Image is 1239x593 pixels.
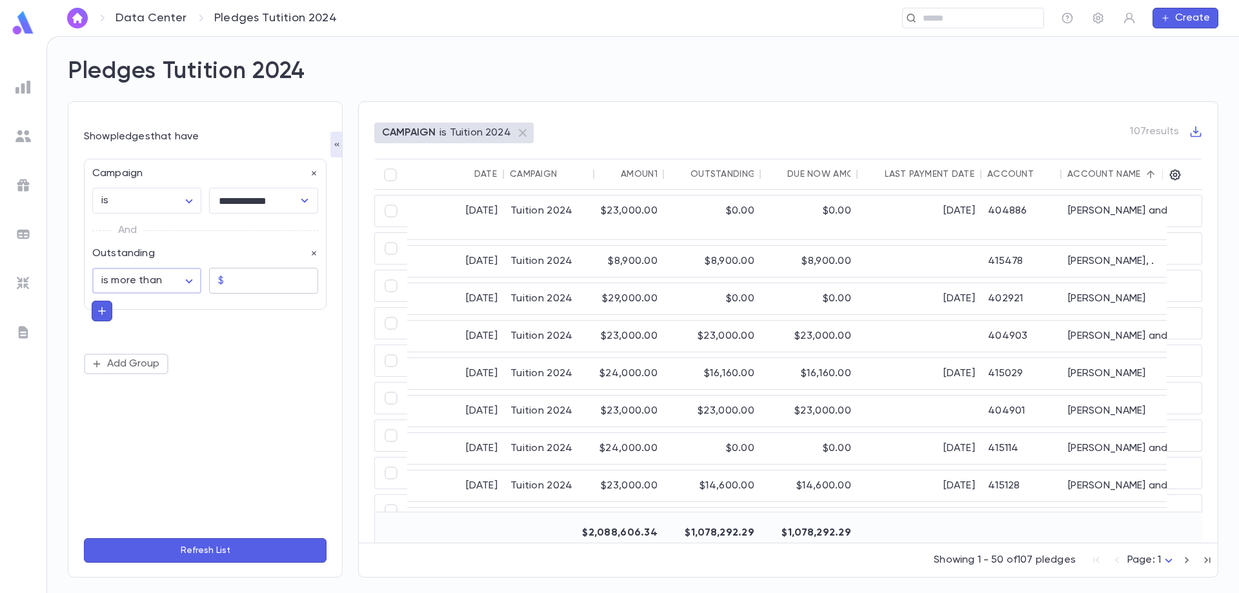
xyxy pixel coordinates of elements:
[407,433,504,464] div: [DATE]
[504,508,594,539] div: Tuition 2024
[594,518,664,548] div: $2,088,606.34
[982,396,1062,427] div: 404901
[664,196,761,239] div: $0.00
[594,283,664,314] div: $29,000.00
[15,276,31,291] img: imports_grey.530a8a0e642e233f2baf0ef88e8c9fcb.svg
[761,518,858,548] div: $1,078,292.29
[787,169,872,179] div: Due Now Amount
[407,396,504,427] div: [DATE]
[1127,555,1161,565] span: Page: 1
[407,508,504,539] div: [DATE]
[761,358,858,389] div: $16,160.00
[84,538,327,563] button: Refresh List
[621,169,660,179] div: Amount
[594,196,664,239] div: $23,000.00
[296,192,314,210] button: Open
[594,358,664,389] div: $24,000.00
[407,283,504,314] div: [DATE]
[15,226,31,242] img: batches_grey.339ca447c9d9533ef1741baa751efc33.svg
[594,246,664,277] div: $8,900.00
[664,433,761,464] div: $0.00
[858,508,982,539] div: [DATE]
[474,169,497,179] div: Date
[218,274,224,287] p: $
[761,396,858,427] div: $23,000.00
[68,57,305,86] h2: Pledges Tutition 2024
[1067,169,1140,179] div: Account Name
[1127,550,1176,570] div: Page: 1
[504,396,594,427] div: Tuition 2024
[504,321,594,352] div: Tuition 2024
[101,196,108,206] span: is
[664,518,761,548] div: $1,078,292.29
[504,433,594,464] div: Tuition 2024
[858,433,982,464] div: [DATE]
[982,283,1062,314] div: 402921
[85,239,318,260] div: Outstanding
[85,159,318,180] div: Campaign
[439,126,510,139] p: is Tuition 2024
[70,13,85,23] img: home_white.a664292cf8c1dea59945f0da9f25487c.svg
[885,169,974,179] div: Last Payment Date
[407,358,504,389] div: [DATE]
[982,433,1062,464] div: 415114
[504,470,594,501] div: Tuition 2024
[594,321,664,352] div: $23,000.00
[767,164,787,185] button: Sort
[15,128,31,144] img: students_grey.60c7aba0da46da39d6d829b817ac14fc.svg
[92,268,201,294] div: is more than
[15,177,31,193] img: campaigns_grey.99e729a5f7ee94e3726e6486bddda8f1.svg
[407,246,504,277] div: [DATE]
[407,196,504,239] div: [DATE]
[690,169,756,179] div: Outstanding
[664,470,761,501] div: $14,600.00
[84,130,327,143] p: Show pledges that have
[761,508,858,539] div: $4,000.00
[454,164,474,185] button: Sort
[982,358,1062,389] div: 415029
[594,396,664,427] div: $23,000.00
[1034,164,1054,185] button: Sort
[594,470,664,501] div: $23,000.00
[118,221,137,239] p: And
[664,246,761,277] div: $8,900.00
[761,470,858,501] div: $14,600.00
[982,321,1062,352] div: 404903
[664,321,761,352] div: $23,000.00
[1153,8,1218,28] button: Create
[670,164,690,185] button: Sort
[664,283,761,314] div: $0.00
[982,196,1062,239] div: 404886
[510,169,557,179] div: Campaign
[858,358,982,389] div: [DATE]
[15,79,31,95] img: reports_grey.c525e4749d1bce6a11f5fe2a8de1b229.svg
[1140,164,1161,185] button: Sort
[382,126,436,139] p: CAMPAIGN
[116,11,186,25] a: Data Center
[934,554,1076,567] p: Showing 1 - 50 of 107 pledges
[761,196,858,239] div: $0.00
[858,196,982,239] div: [DATE]
[664,358,761,389] div: $16,160.00
[15,325,31,340] img: letters_grey.7941b92b52307dd3b8a917253454ce1c.svg
[504,358,594,389] div: Tuition 2024
[10,10,36,35] img: logo
[594,508,664,539] div: $24,000.00
[84,354,168,374] button: Add Group
[864,164,885,185] button: Sort
[982,246,1062,277] div: 415478
[374,123,534,143] div: CAMPAIGNis Tuition 2024
[664,396,761,427] div: $23,000.00
[504,196,594,239] div: Tuition 2024
[761,321,858,352] div: $23,000.00
[761,433,858,464] div: $0.00
[407,470,504,501] div: [DATE]
[214,11,337,25] p: Pledges Tutition 2024
[594,433,664,464] div: $24,000.00
[407,321,504,352] div: [DATE]
[987,169,1045,179] div: Account ID
[504,283,594,314] div: Tuition 2024
[858,283,982,314] div: [DATE]
[664,508,761,539] div: $4,000.00
[982,470,1062,501] div: 415128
